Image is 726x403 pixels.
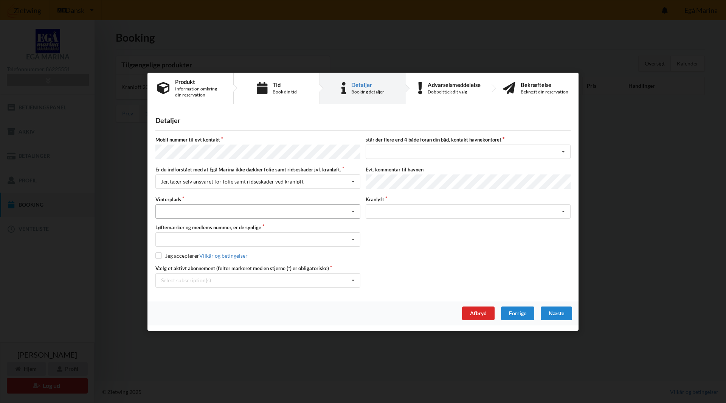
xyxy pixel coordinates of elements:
div: Bekræft din reservation [521,89,568,95]
div: Afbryd [462,307,495,320]
label: Vinterplads [155,196,360,202]
div: Dobbelttjek dit valg [428,89,481,95]
label: Evt. kommentar til havnen [366,166,571,173]
label: Vælg et aktivt abonnement (felter markeret med en stjerne (*) er obligatoriske) [155,265,360,271]
a: Vilkår og betingelser [199,252,248,259]
div: Information omkring din reservation [175,86,223,98]
div: Select subscription(s) [161,277,211,283]
div: Advarselsmeddelelse [428,81,481,87]
label: Mobil nummer til evt kontakt [155,136,360,143]
label: Løftemærker og medlems nummer, er de synlige [155,224,360,231]
div: Tid [273,81,297,87]
div: Booking detaljer [351,89,384,95]
div: Produkt [175,78,223,84]
div: Book din tid [273,89,297,95]
div: Bekræftelse [521,81,568,87]
div: Forrige [501,307,534,320]
div: Jeg tager selv ansvaret for folie samt ridseskader ved kranløft [161,179,304,184]
div: Detaljer [351,81,384,87]
div: Detaljer [155,116,571,125]
label: Jeg accepterer [155,252,248,259]
div: Næste [541,307,572,320]
label: Er du indforstået med at Egå Marina ikke dækker folie samt ridseskader jvf. kranløft. [155,166,360,173]
label: Kranløft [366,196,571,202]
label: står der flere end 4 både foran din båd, kontakt havnekontoret [366,136,571,143]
